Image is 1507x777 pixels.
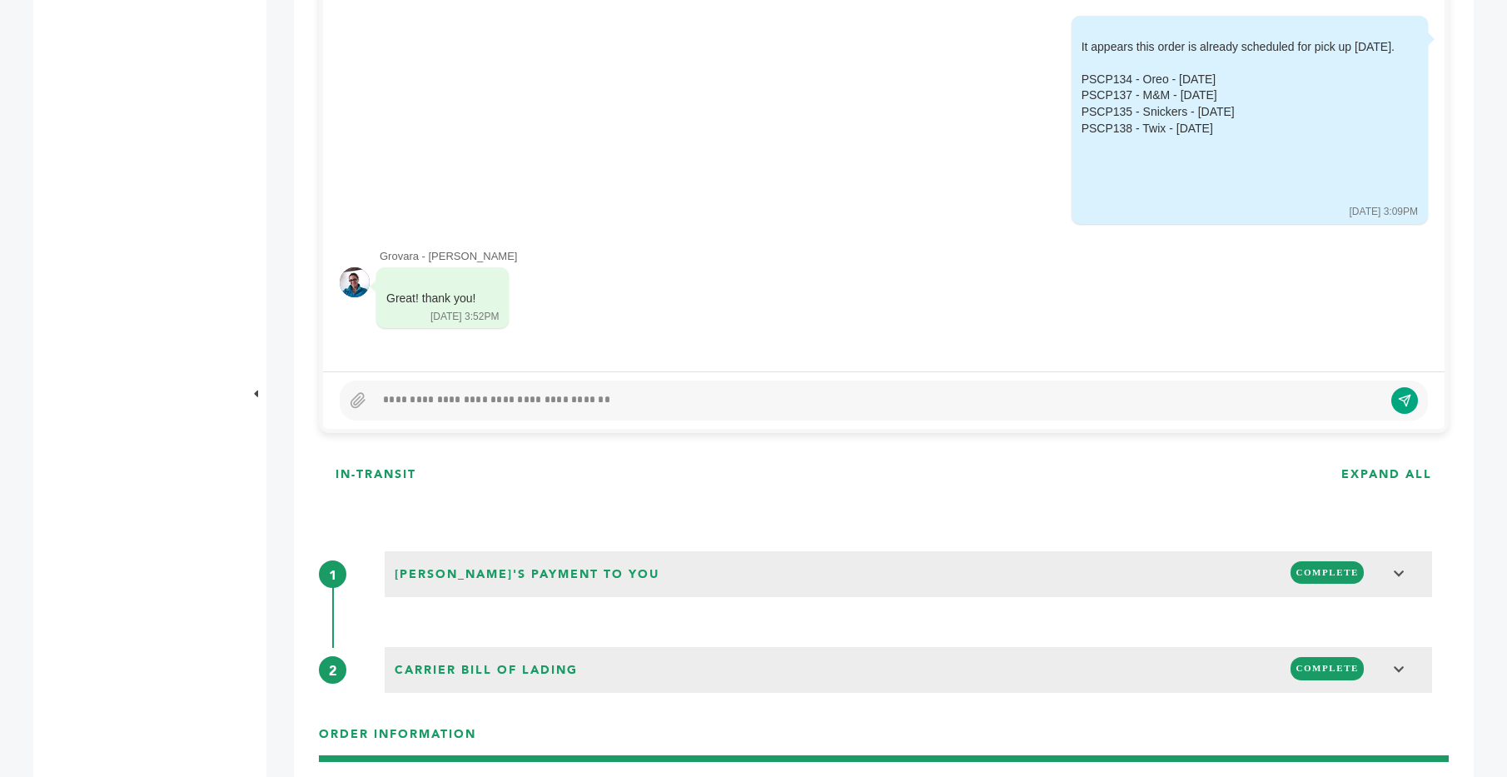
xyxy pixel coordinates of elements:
div: PSCP137 - M&M - [DATE] [1082,87,1395,104]
h3: IN-TRANSIT [336,466,416,483]
div: [DATE] 3:52PM [430,310,499,324]
div: Great! thank you! [386,291,475,307]
span: Carrier Bill of Lading [390,657,583,684]
span: [PERSON_NAME]'s Payment to You [390,561,664,588]
h3: EXPAND ALL [1341,466,1432,483]
div: PSCP135 - Snickers - [DATE] [1082,104,1395,121]
div: PSCP138 - Twix - [DATE] [1082,121,1395,137]
span: COMPLETE [1291,561,1364,584]
div: [DATE] 3:09PM [1350,205,1418,219]
div: Grovara - [PERSON_NAME] [380,249,1428,264]
h3: ORDER INFORMATION [319,726,1449,755]
div: PSCP134 - Oreo - [DATE] [1082,72,1395,88]
span: COMPLETE [1291,657,1364,680]
div: It appears this order is already scheduled for pick up [DATE]. [1082,39,1395,202]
